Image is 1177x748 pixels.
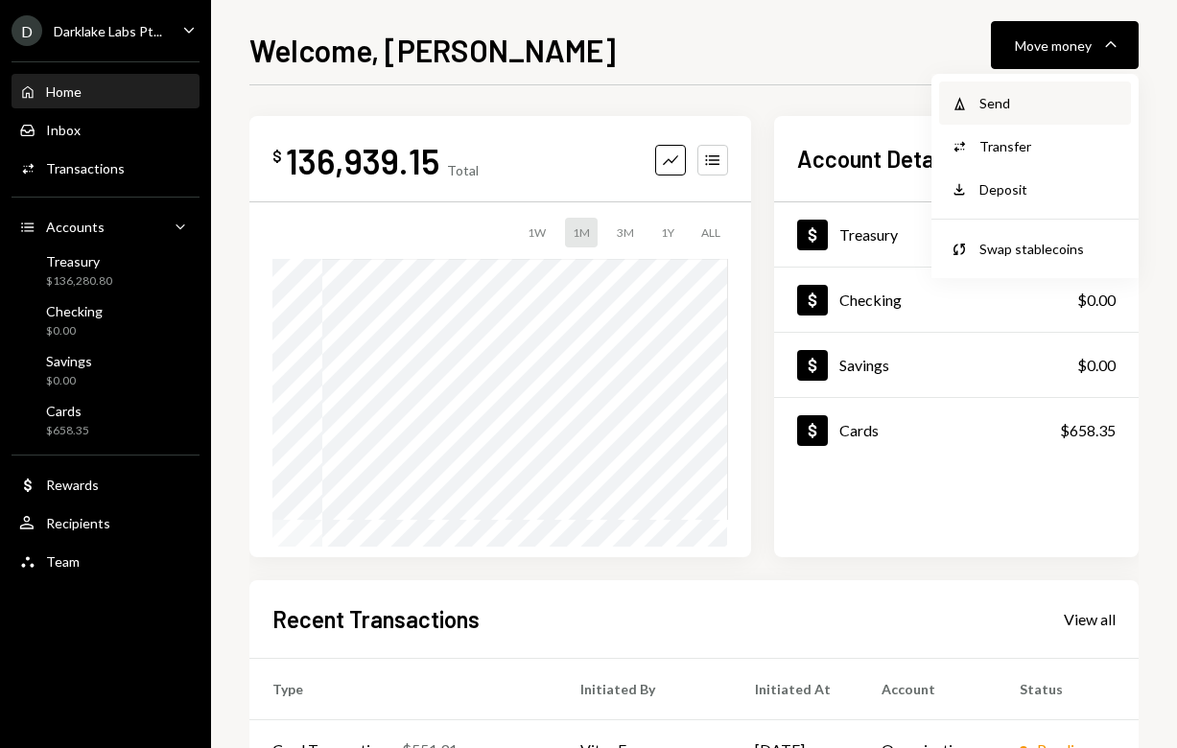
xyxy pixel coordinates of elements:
div: $0.00 [1077,289,1116,312]
div: Checking [46,303,103,319]
h2: Account Details [797,143,955,175]
h1: Welcome, [PERSON_NAME] [249,31,616,69]
div: Deposit [979,179,1119,199]
div: Savings [839,356,889,374]
button: Move money [991,21,1139,69]
th: Type [249,658,557,719]
div: Recipients [46,515,110,531]
div: $0.00 [46,323,103,339]
a: Inbox [12,112,200,147]
div: View all [1064,610,1116,629]
div: Treasury [839,225,898,244]
div: Checking [839,291,902,309]
a: Cards$658.35 [12,397,200,443]
div: $658.35 [1060,419,1116,442]
th: Initiated At [732,658,859,719]
a: Savings$0.00 [774,333,1139,397]
div: Move money [1015,35,1092,56]
div: 1Y [653,218,682,247]
a: Transactions [12,151,200,185]
a: Treasury$136,280.80 [774,202,1139,267]
div: Treasury [46,253,112,269]
div: Total [447,162,479,178]
div: Team [46,553,80,570]
div: $0.00 [1077,354,1116,377]
a: Cards$658.35 [774,398,1139,462]
div: ALL [694,218,728,247]
div: 1W [520,218,553,247]
a: View all [1064,608,1116,629]
div: Savings [46,353,92,369]
div: Accounts [46,219,105,235]
a: Checking$0.00 [12,297,200,343]
th: Account [859,658,997,719]
th: Initiated By [557,658,732,719]
div: Send [979,93,1119,113]
div: Transactions [46,160,125,176]
div: Cards [46,403,89,419]
th: Status [997,658,1139,719]
a: Home [12,74,200,108]
div: Home [46,83,82,100]
div: $136,280.80 [46,273,112,290]
a: Treasury$136,280.80 [12,247,200,293]
div: 3M [609,218,642,247]
div: Swap stablecoins [979,239,1119,259]
div: $658.35 [46,423,89,439]
h2: Recent Transactions [272,603,480,635]
a: Team [12,544,200,578]
div: Cards [839,421,879,439]
a: Savings$0.00 [12,347,200,393]
a: Rewards [12,467,200,502]
a: Accounts [12,209,200,244]
div: 1M [565,218,598,247]
a: Recipients [12,505,200,540]
div: Darklake Labs Pt... [54,23,162,39]
div: Rewards [46,477,99,493]
a: Checking$0.00 [774,268,1139,332]
div: Inbox [46,122,81,138]
div: Transfer [979,136,1119,156]
div: 136,939.15 [286,139,439,182]
div: $0.00 [46,373,92,389]
div: $ [272,147,282,166]
div: D [12,15,42,46]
